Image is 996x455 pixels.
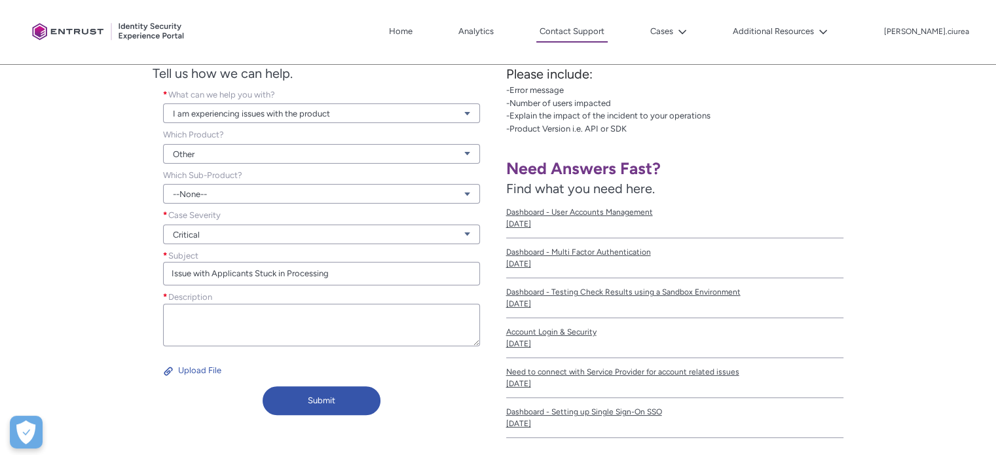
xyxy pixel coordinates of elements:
[536,22,608,43] a: Contact Support
[168,210,221,220] span: Case Severity
[506,278,844,318] a: Dashboard - Testing Check Results using a Sandbox Environment[DATE]
[163,262,480,285] input: required
[647,22,690,41] button: Cases
[506,366,844,378] span: Need to connect with Service Provider for account related issues
[884,27,969,37] p: [PERSON_NAME].ciurea
[506,326,844,338] span: Account Login & Security
[506,238,844,278] a: Dashboard - Multi Factor Authentication[DATE]
[163,103,480,123] a: I am experiencing issues with the product
[163,144,480,164] a: Other
[163,170,242,180] span: Which Sub-Product?
[506,318,844,358] a: Account Login & Security[DATE]
[506,398,844,438] a: Dashboard - Setting up Single Sign-On SSO[DATE]
[506,339,531,348] lightning-formatted-date-time: [DATE]
[10,416,43,448] div: Cookie Preferences
[168,251,198,261] span: Subject
[506,379,531,388] lightning-formatted-date-time: [DATE]
[163,249,168,263] span: required
[163,360,222,381] button: Upload File
[163,88,168,101] span: required
[153,64,490,83] span: Tell us how we can help.
[506,198,844,238] a: Dashboard - User Accounts Management[DATE]
[263,386,380,415] button: Submit
[506,206,844,218] span: Dashboard - User Accounts Management
[163,184,480,204] a: --None--
[163,291,168,304] span: required
[163,130,224,139] span: Which Product?
[506,286,844,298] span: Dashboard - Testing Check Results using a Sandbox Environment
[506,299,531,308] lightning-formatted-date-time: [DATE]
[168,90,275,100] span: What can we help you with?
[506,259,531,268] lightning-formatted-date-time: [DATE]
[506,158,844,179] h1: Need Answers Fast?
[883,24,970,37] button: User Profile alice.ciurea
[168,292,212,302] span: Description
[506,419,531,428] lightning-formatted-date-time: [DATE]
[506,219,531,228] lightning-formatted-date-time: [DATE]
[10,416,43,448] button: Open Preferences
[506,64,989,84] p: Please include:
[163,304,480,346] textarea: required
[163,225,480,244] a: Critical
[386,22,416,41] a: Home
[506,181,655,196] span: Find what you need here.
[729,22,831,41] button: Additional Resources
[506,358,844,398] a: Need to connect with Service Provider for account related issues[DATE]
[506,84,989,135] p: -Error message -Number of users impacted -Explain the impact of the incident to your operations -...
[163,209,168,222] span: required
[506,246,844,258] span: Dashboard - Multi Factor Authentication
[506,406,844,418] span: Dashboard - Setting up Single Sign-On SSO
[455,22,497,41] a: Analytics, opens in new tab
